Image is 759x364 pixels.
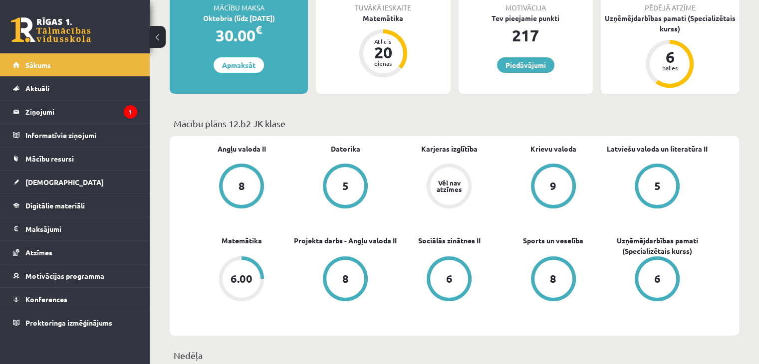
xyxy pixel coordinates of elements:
a: Sākums [13,53,137,76]
a: Vēl nav atzīmes [397,164,501,210]
a: 6.00 [190,256,293,303]
a: Motivācijas programma [13,264,137,287]
i: 1 [124,105,137,119]
a: Datorika [331,144,360,154]
a: 6 [605,256,709,303]
a: Maksājumi [13,217,137,240]
span: Mācību resursi [25,154,74,163]
div: Uzņēmējdarbības pamati (Specializētais kurss) [601,13,739,34]
a: 5 [605,164,709,210]
a: Uzņēmējdarbības pamati (Specializētais kurss) 6 balles [601,13,739,89]
a: Piedāvājumi [497,57,554,73]
a: Informatīvie ziņojumi [13,124,137,147]
span: Konferences [25,295,67,304]
a: Apmaksāt [214,57,264,73]
div: Atlicis [368,38,398,44]
a: Sports un veselība [523,235,583,246]
div: 6 [446,273,453,284]
a: Atzīmes [13,241,137,264]
span: € [255,22,262,37]
div: balles [655,65,685,71]
div: Matemātika [316,13,450,23]
div: 8 [550,273,556,284]
a: Matemātika Atlicis 20 dienas [316,13,450,79]
p: Nedēļa [174,349,735,362]
div: 6 [655,49,685,65]
a: 6 [397,256,501,303]
a: 8 [502,256,605,303]
div: Oktobris (līdz [DATE]) [170,13,308,23]
span: Sākums [25,60,51,69]
a: 5 [293,164,397,210]
span: [DEMOGRAPHIC_DATA] [25,178,104,186]
div: 6 [654,273,660,284]
div: 8 [239,181,245,191]
span: Atzīmes [25,248,52,257]
legend: Ziņojumi [25,100,137,123]
div: 8 [342,273,349,284]
a: Latviešu valoda un literatūra II [607,144,708,154]
a: Matemātika [222,235,262,246]
a: 9 [502,164,605,210]
a: Mācību resursi [13,147,137,170]
a: Angļu valoda II [218,144,266,154]
a: 8 [293,256,397,303]
span: Digitālie materiāli [25,201,85,210]
div: Tev pieejamie punkti [459,13,593,23]
a: Krievu valoda [530,144,576,154]
div: Vēl nav atzīmes [435,180,463,192]
a: Rīgas 1. Tālmācības vidusskola [11,17,91,42]
div: 9 [550,181,556,191]
span: Motivācijas programma [25,271,104,280]
span: Proktoringa izmēģinājums [25,318,112,327]
div: 5 [654,181,660,191]
legend: Informatīvie ziņojumi [25,124,137,147]
a: Ziņojumi1 [13,100,137,123]
legend: Maksājumi [25,217,137,240]
div: 217 [459,23,593,47]
a: Konferences [13,288,137,311]
a: Uzņēmējdarbības pamati (Specializētais kurss) [605,235,709,256]
div: 5 [342,181,349,191]
a: [DEMOGRAPHIC_DATA] [13,171,137,193]
div: 6.00 [231,273,253,284]
a: 8 [190,164,293,210]
div: 20 [368,44,398,60]
div: 30.00 [170,23,308,47]
a: Projekta darbs - Angļu valoda II [294,235,397,246]
span: Aktuāli [25,84,49,93]
a: Digitālie materiāli [13,194,137,217]
div: dienas [368,60,398,66]
a: Proktoringa izmēģinājums [13,311,137,334]
a: Aktuāli [13,77,137,100]
p: Mācību plāns 12.b2 JK klase [174,117,735,130]
a: Karjeras izglītība [421,144,478,154]
a: Sociālās zinātnes II [418,235,481,246]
